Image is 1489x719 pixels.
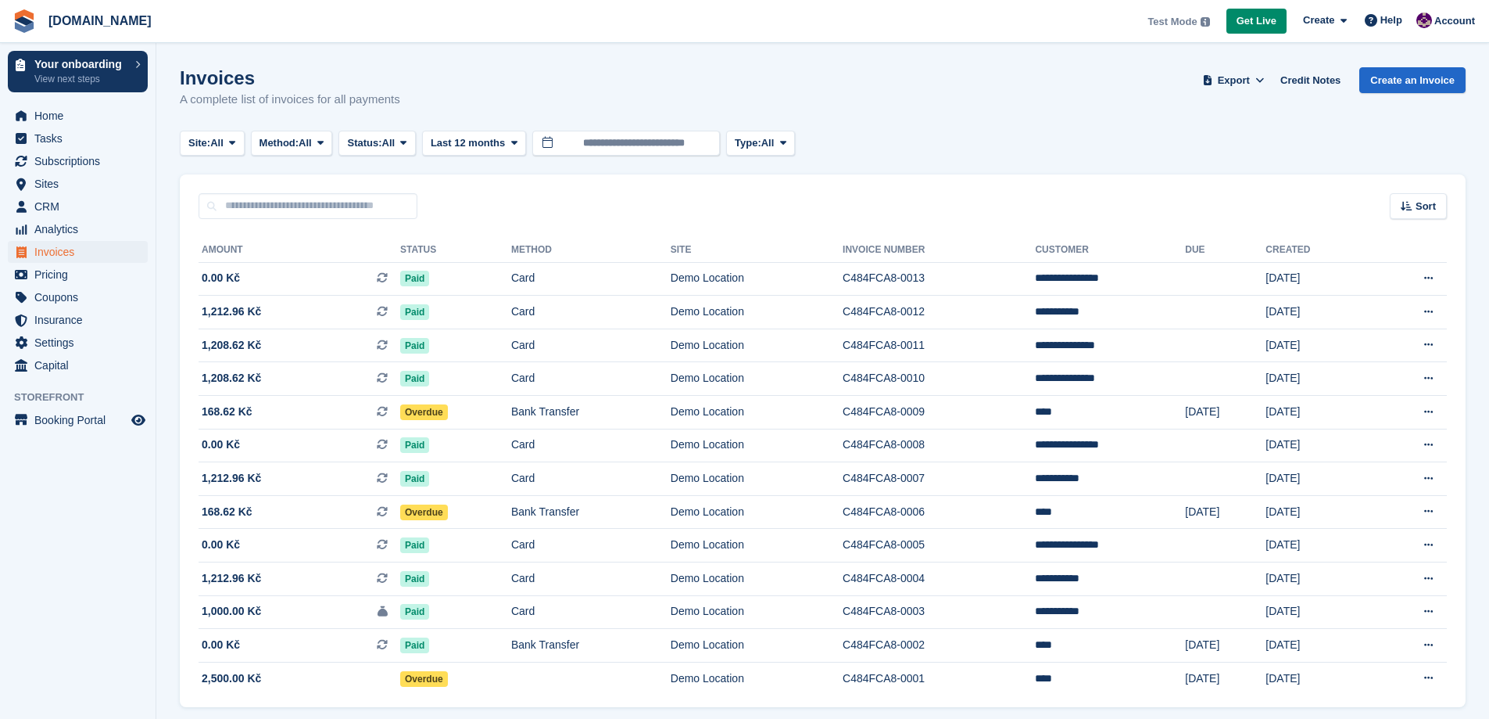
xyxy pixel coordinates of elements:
span: Help [1380,13,1402,28]
a: menu [8,241,148,263]
td: Bank Transfer [511,629,671,663]
span: All [299,135,312,151]
span: All [761,135,775,151]
td: Card [511,329,671,362]
p: A complete list of invoices for all payments [180,91,400,109]
a: menu [8,264,148,286]
span: Paid [400,571,429,587]
td: C484FCA8-0008 [843,429,1035,462]
td: C484FCA8-0007 [843,462,1035,496]
span: CRM [34,196,128,217]
span: Account [1434,13,1475,29]
span: Settings [34,332,128,354]
a: menu [8,173,148,195]
th: Amount [199,238,400,263]
a: menu [8,332,148,354]
span: Paid [400,338,429,354]
td: [DATE] [1185,396,1265,430]
span: Paid [400,638,429,653]
a: menu [8,309,148,331]
span: Status: [347,135,381,151]
span: 1,000.00 Kč [202,603,261,620]
td: Demo Location [671,662,843,695]
a: Create an Invoice [1359,67,1466,93]
td: [DATE] [1265,563,1370,596]
td: Card [511,563,671,596]
td: Demo Location [671,629,843,663]
a: Get Live [1226,9,1287,34]
a: menu [8,409,148,431]
td: Demo Location [671,429,843,462]
th: Status [400,238,511,263]
td: Demo Location [671,529,843,563]
span: Create [1303,13,1334,28]
span: Test Mode [1147,14,1197,30]
span: Export [1218,73,1250,88]
span: All [382,135,396,151]
td: Card [511,529,671,563]
td: Card [511,595,671,629]
span: Capital [34,354,128,376]
th: Created [1265,238,1370,263]
button: Site: All [180,131,245,156]
td: Demo Location [671,296,843,329]
span: 0.00 Kč [202,537,240,553]
td: Bank Transfer [511,495,671,529]
th: Invoice Number [843,238,1035,263]
th: Due [1185,238,1265,263]
th: Method [511,238,671,263]
td: Demo Location [671,262,843,296]
span: Overdue [400,505,448,520]
td: Card [511,462,671,496]
span: 2,500.00 Kč [202,670,261,687]
td: C484FCA8-0010 [843,362,1035,396]
span: Subscriptions [34,150,128,172]
a: menu [8,128,148,149]
td: [DATE] [1265,429,1370,462]
td: [DATE] [1265,629,1370,663]
span: Paid [400,371,429,386]
span: All [210,135,224,151]
td: [DATE] [1265,262,1370,296]
td: Card [511,429,671,462]
td: [DATE] [1265,362,1370,396]
h1: Invoices [180,67,400,88]
p: Your onboarding [34,59,127,70]
span: Sort [1416,199,1436,214]
span: Booking Portal [34,409,128,431]
td: [DATE] [1185,629,1265,663]
span: Coupons [34,286,128,308]
td: Card [511,362,671,396]
td: Demo Location [671,495,843,529]
span: Storefront [14,390,156,405]
td: [DATE] [1185,662,1265,695]
span: Type: [735,135,761,151]
td: C484FCA8-0004 [843,563,1035,596]
td: Card [511,296,671,329]
img: Anna Žambůrková [1416,13,1432,28]
td: Demo Location [671,396,843,430]
p: View next steps [34,72,127,86]
span: 1,208.62 Kč [202,370,261,386]
button: Type: All [726,131,795,156]
span: Paid [400,537,429,553]
span: Paid [400,471,429,487]
a: Your onboarding View next steps [8,51,148,92]
td: [DATE] [1265,529,1370,563]
td: Demo Location [671,329,843,362]
a: menu [8,218,148,240]
td: C484FCA8-0012 [843,296,1035,329]
span: 1,208.62 Kč [202,337,261,354]
span: Paid [400,304,429,320]
th: Site [671,238,843,263]
td: Demo Location [671,462,843,496]
span: Get Live [1237,13,1276,29]
td: C484FCA8-0013 [843,262,1035,296]
td: [DATE] [1265,396,1370,430]
span: Site: [188,135,210,151]
img: stora-icon-8386f47178a22dfd0bd8f6a31ec36ba5ce8667c1dd55bd0f319d3a0aa187defe.svg [13,9,36,33]
span: 0.00 Kč [202,270,240,286]
span: Insurance [34,309,128,331]
span: Home [34,105,128,127]
span: Pricing [34,264,128,286]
